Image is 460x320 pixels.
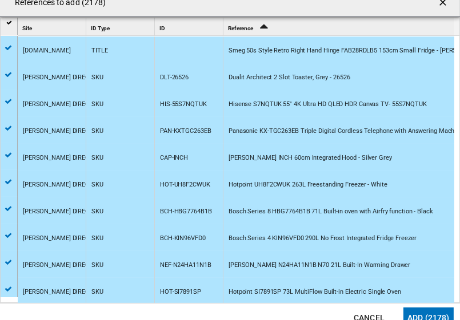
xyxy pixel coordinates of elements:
[160,64,189,91] div: DLT-26526
[229,64,350,91] div: Dualit Architect 2 Slot Toaster, Grey - 26526
[229,91,427,118] div: Hisense S7NQTUK 55" 4K Ultra HD QLED HDR Canvas TV- 55S7NQTUK
[91,64,103,91] div: SKU
[229,252,410,278] div: [PERSON_NAME] N24HA11N1B N70 21L Built-In Warming Drawer
[23,252,93,278] div: [PERSON_NAME] DIRECT
[229,172,387,198] div: Hotpoint UH8F2CWUK 263L Freestanding Freezer - White
[160,252,211,278] div: NEF-N24HA11N1B
[91,91,103,118] div: SKU
[20,18,86,35] div: Sort None
[160,172,210,198] div: HOT-UH8F2CWUK
[91,118,103,144] div: SKU
[23,199,93,225] div: [PERSON_NAME] DIRECT
[91,252,103,278] div: SKU
[91,38,108,64] div: TITLE
[91,145,103,171] div: SKU
[160,279,201,305] div: HOT-SI7891SP
[20,18,86,35] div: Site Sort None
[89,18,154,35] div: ID Type Sort None
[23,38,71,64] div: [DOMAIN_NAME]
[254,25,273,31] span: Sort Ascending
[23,225,93,252] div: [PERSON_NAME] DIRECT
[23,91,93,118] div: [PERSON_NAME] DIRECT
[157,18,223,35] div: Sort None
[160,118,211,144] div: PAN-KXTGC263EB
[229,199,433,225] div: Bosch Series 8 HBG7764B1B 71L Built-in oven with Airfry function - Black
[160,199,212,225] div: BCH-HBG7764B1B
[160,145,188,171] div: CAP-INCH
[23,172,93,198] div: [PERSON_NAME] DIRECT
[160,91,207,118] div: HIS-55S7NQTUK
[157,18,223,35] div: ID Sort None
[91,172,103,198] div: SKU
[229,145,392,171] div: [PERSON_NAME] INCH 60cm Integrated Hood - Silver Grey
[91,199,103,225] div: SKU
[229,279,401,305] div: Hotpoint SI7891SP 73L MultiFlow Built-in Electric Single Oven
[23,279,93,305] div: [PERSON_NAME] DIRECT
[159,25,165,31] span: ID
[229,225,417,252] div: Bosch Series 4 KIN96VFD0 290L No Frost Integrated Fridge Freezer
[89,18,154,35] div: Sort None
[91,279,103,305] div: SKU
[23,145,93,171] div: [PERSON_NAME] DIRECT
[91,25,110,31] span: ID Type
[91,225,103,252] div: SKU
[23,118,93,144] div: [PERSON_NAME] DIRECT
[23,64,93,91] div: [PERSON_NAME] DIRECT
[226,18,454,35] div: Reference Sort Ascending
[22,25,32,31] span: Site
[160,225,206,252] div: BCH-KIN96VFD0
[226,18,454,35] div: Sort Ascending
[228,25,253,31] span: Reference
